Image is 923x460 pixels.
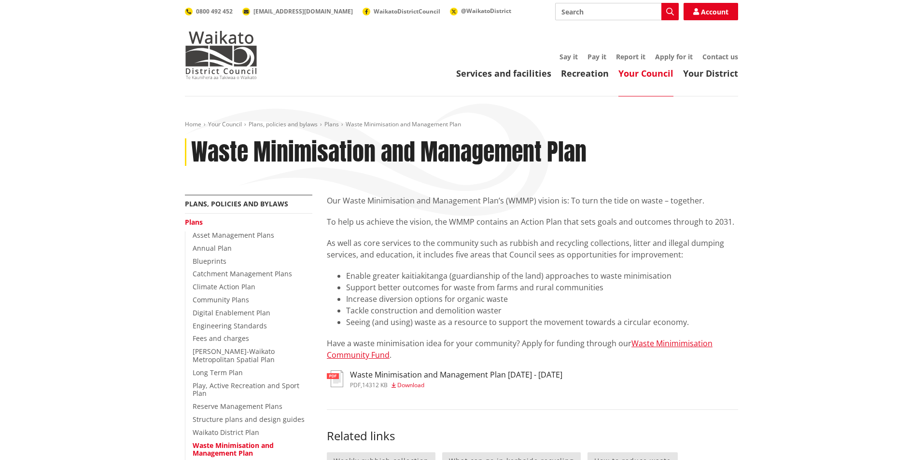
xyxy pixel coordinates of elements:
span: [EMAIL_ADDRESS][DOMAIN_NAME] [253,7,353,15]
a: Contact us [702,52,738,61]
span: 14312 KB [362,381,388,389]
a: Plans [324,120,339,128]
div: , [350,382,562,388]
a: Apply for it [655,52,693,61]
a: Plans, policies and bylaws [249,120,318,128]
a: Blueprints [193,257,226,266]
input: Search input [555,3,679,20]
p: As well as core services to the community such as rubbish and recycling collections, litter and i... [327,237,738,260]
span: Download [397,381,424,389]
a: Waste Minimisation and Management Plan [DATE] - [DATE] pdf,14312 KB Download [327,370,562,388]
a: Recreation [561,68,609,79]
a: Services and facilities [456,68,551,79]
a: Long Term Plan [193,368,243,377]
a: Pay it [587,52,606,61]
p: To help us achieve the vision, the WMMP contains an Action Plan that sets goals and outcomes thro... [327,216,738,228]
a: Digital Enablement Plan [193,308,270,317]
h3: Related links [327,409,738,443]
a: Catchment Management Plans [193,269,292,278]
span: pdf [350,381,361,389]
span: WaikatoDistrictCouncil [374,7,440,15]
a: Report it [616,52,645,61]
a: @WaikatoDistrict [450,7,511,15]
a: Your Council [208,120,242,128]
li: Increase diversion options for organic waste [346,293,738,305]
a: Plans [185,217,203,227]
a: Your District [683,68,738,79]
nav: breadcrumb [185,121,738,129]
img: Waikato District Council - Te Kaunihera aa Takiwaa o Waikato [185,31,257,79]
li: Enable greater kaitiakitanga (guardianship of the land) approaches to waste minimisation [346,270,738,282]
li: Seeing (and using) waste as a resource to support the movement towards a circular economy. [346,316,738,328]
img: document-pdf.svg [327,370,343,387]
a: WaikatoDistrictCouncil [363,7,440,15]
a: [PERSON_NAME]-Waikato Metropolitan Spatial Plan [193,347,275,364]
a: Waikato District Plan [193,428,259,437]
a: 0800 492 452 [185,7,233,15]
h1: Waste Minimisation and Management Plan [191,138,587,166]
a: Home [185,120,201,128]
a: Reserve Management Plans [193,402,282,411]
span: Waste Minimisation and Management Plan [346,120,461,128]
a: Asset Management Plans [193,230,274,240]
a: Plans, policies and bylaws [185,199,288,208]
li: Support better outcomes for waste from farms and rural communities [346,282,738,293]
a: [EMAIL_ADDRESS][DOMAIN_NAME] [242,7,353,15]
a: Fees and charges [193,334,249,343]
a: Say it [559,52,578,61]
a: Account [684,3,738,20]
a: Play, Active Recreation and Sport Plan [193,381,299,398]
p: Have a waste minimisation idea for your community? Apply for funding through our . [327,338,738,361]
a: Waste Minimisation and Management Plan [193,441,274,458]
p: Our Waste Minimisation and Management Plan’s (WMMP) vision is: To turn the tide on waste – together. [327,195,738,206]
a: Community Plans [193,295,249,304]
a: Structure plans and design guides [193,415,305,424]
a: Climate Action Plan [193,282,255,291]
a: Waste Minimimisation Community Fund [327,338,713,360]
span: 0800 492 452 [196,7,233,15]
a: Your Council [618,68,673,79]
a: Engineering Standards [193,321,267,330]
a: Annual Plan [193,244,232,253]
li: Tackle construction and demolition waster [346,305,738,316]
h3: Waste Minimisation and Management Plan [DATE] - [DATE] [350,370,562,379]
span: @WaikatoDistrict [461,7,511,15]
